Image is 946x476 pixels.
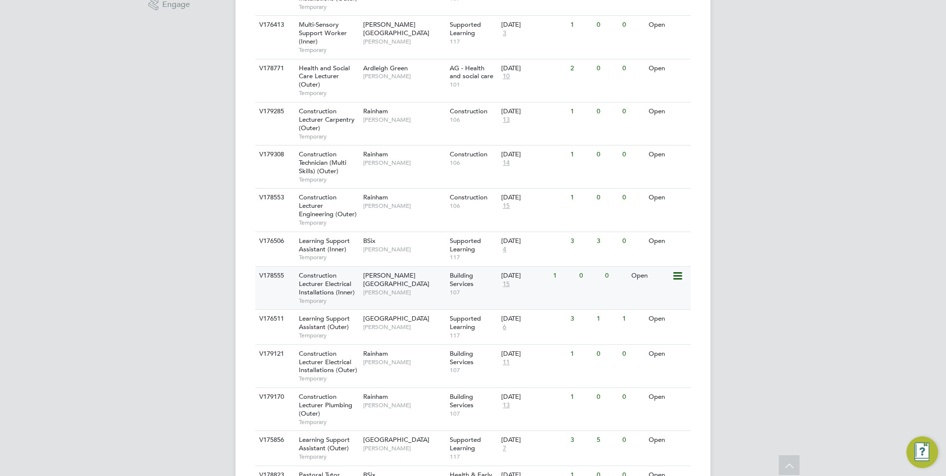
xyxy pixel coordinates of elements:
[501,107,566,116] div: [DATE]
[501,315,566,323] div: [DATE]
[594,232,620,250] div: 3
[594,16,620,34] div: 0
[620,345,646,363] div: 0
[450,20,481,37] span: Supported Learning
[568,59,594,78] div: 2
[257,310,291,328] div: V176511
[620,16,646,34] div: 0
[620,59,646,78] div: 0
[363,202,445,210] span: [PERSON_NAME]
[299,46,358,54] span: Temporary
[501,21,566,29] div: [DATE]
[620,102,646,121] div: 0
[299,3,358,11] span: Temporary
[450,288,497,296] span: 107
[501,436,566,444] div: [DATE]
[603,267,628,285] div: 0
[501,444,508,453] span: 7
[501,323,508,332] span: 6
[363,401,445,409] span: [PERSON_NAME]
[646,431,689,449] div: Open
[363,150,388,158] span: Rainham
[299,237,350,253] span: Learning Support Assistant (Inner)
[299,20,347,46] span: Multi-Sensory Support Worker (Inner)
[568,310,594,328] div: 3
[501,116,511,124] span: 13
[450,410,497,418] span: 107
[501,29,508,38] span: 3
[257,267,291,285] div: V178555
[299,176,358,184] span: Temporary
[363,314,429,323] span: [GEOGRAPHIC_DATA]
[450,314,481,331] span: Supported Learning
[646,232,689,250] div: Open
[363,288,445,296] span: [PERSON_NAME]
[577,267,603,285] div: 0
[501,245,508,254] span: 4
[363,72,445,80] span: [PERSON_NAME]
[299,193,357,218] span: Construction Lecturer Engineering (Outer)
[299,418,358,426] span: Temporary
[450,271,473,288] span: Building Services
[363,444,445,452] span: [PERSON_NAME]
[501,159,511,167] span: 14
[646,16,689,34] div: Open
[450,116,497,124] span: 106
[501,64,566,73] div: [DATE]
[363,392,388,401] span: Rainham
[299,253,358,261] span: Temporary
[551,267,576,285] div: 1
[450,81,497,89] span: 101
[257,59,291,78] div: V178771
[450,392,473,409] span: Building Services
[594,388,620,406] div: 0
[594,310,620,328] div: 1
[450,159,497,167] span: 106
[299,453,358,461] span: Temporary
[501,358,511,367] span: 11
[501,72,511,81] span: 10
[257,189,291,207] div: V178553
[450,253,497,261] span: 117
[594,145,620,164] div: 0
[646,59,689,78] div: Open
[620,189,646,207] div: 0
[646,388,689,406] div: Open
[257,388,291,406] div: V179170
[162,0,190,9] span: Engage
[594,59,620,78] div: 0
[257,232,291,250] div: V176506
[501,350,566,358] div: [DATE]
[299,314,350,331] span: Learning Support Assistant (Outer)
[594,102,620,121] div: 0
[257,102,291,121] div: V179285
[906,436,938,468] button: Engage Resource Center
[363,245,445,253] span: [PERSON_NAME]
[594,345,620,363] div: 0
[501,202,511,210] span: 15
[299,107,355,132] span: Construction Lecturer Carpentry (Outer)
[299,435,350,452] span: Learning Support Assistant (Outer)
[568,102,594,121] div: 1
[501,150,566,159] div: [DATE]
[257,145,291,164] div: V179308
[363,107,388,115] span: Rainham
[257,16,291,34] div: V176413
[299,89,358,97] span: Temporary
[257,431,291,449] div: V175856
[450,193,487,201] span: Construction
[299,297,358,305] span: Temporary
[450,349,473,366] span: Building Services
[363,271,429,288] span: [PERSON_NAME][GEOGRAPHIC_DATA]
[646,310,689,328] div: Open
[568,345,594,363] div: 1
[620,310,646,328] div: 1
[363,116,445,124] span: [PERSON_NAME]
[299,349,357,375] span: Construction Lecturer Electrical Installations (Outer)
[450,107,487,115] span: Construction
[363,159,445,167] span: [PERSON_NAME]
[363,193,388,201] span: Rainham
[363,64,408,72] span: Ardleigh Green
[646,102,689,121] div: Open
[620,431,646,449] div: 0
